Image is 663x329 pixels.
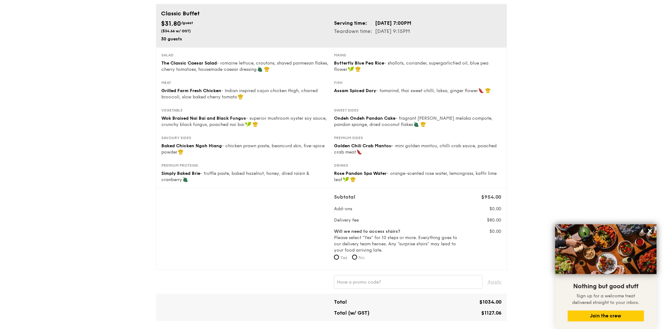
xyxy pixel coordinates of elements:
[161,29,191,33] span: ($34.66 w/ GST)
[161,108,329,113] div: Vegetable
[334,80,502,85] div: Fish
[161,171,200,176] span: Simply Baked Brie
[334,229,400,234] b: Will we need to access stairs?
[334,53,502,58] div: Mains
[645,226,655,236] button: Close
[357,149,362,155] img: icon-spicy.37a8142b.svg
[334,206,352,211] span: Add-ons
[488,275,502,289] span: Apply
[375,27,412,35] td: [DATE] 9:15PM
[245,122,251,127] img: icon-vegan.f8ff3823.svg
[161,20,181,28] span: $31.80
[264,66,270,72] img: icon-chef-hat.a58ddaea.svg
[178,149,184,155] img: icon-chef-hat.a58ddaea.svg
[334,171,387,176] span: Rose Pandan Spa Water
[420,122,426,127] img: icon-chef-hat.a58ddaea.svg
[334,143,497,155] span: - mini golden mantou, chilli crab sauce, poached crab meat
[161,143,325,155] span: - chicken prawn paste, beancurd skin, five-spice powder
[355,66,361,72] img: icon-chef-hat.a58ddaea.svg
[334,19,375,27] td: Serving time:
[161,88,318,100] span: - Indian inspired cajun chicken thigh, charred broccoli, slow baked cherry tomato
[161,143,222,149] span: Baked Chicken Ngoh Hiang
[334,60,488,72] span: - shallots, coriander, supergarlicfied oil, blue pea flower
[334,255,339,260] input: Yes
[334,171,497,182] span: - orange-scented rose water, lemongrass, kaffir lime leaf
[161,171,309,182] span: - truffle paste, baked hazelnut, honey, dried raisin & cranberry
[485,88,491,93] img: icon-chef-hat.a58ddaea.svg
[161,80,329,85] div: Meat
[161,53,329,58] div: Salad
[350,177,356,182] img: icon-chef-hat.a58ddaea.svg
[481,194,502,200] span: $954.00
[568,311,644,321] button: Join the crew
[161,9,502,18] div: Classic Buffet
[340,255,347,260] span: Yes
[334,275,483,289] input: Have a promo code?
[161,116,246,121] span: Wok Braised Nai Bai and Black Fungus
[334,116,395,121] span: Ondeh Ondeh Pandan Cake
[348,66,354,72] img: icon-vegan.f8ff3823.svg
[555,224,657,274] img: DSC07876-Edit02-Large.jpeg
[334,163,502,168] div: Drinks
[334,135,502,140] div: Premium sides
[161,135,329,140] div: Savoury sides
[334,194,355,200] span: Subtotal
[334,299,347,305] span: Total
[343,177,349,182] img: icon-vegan.f8ff3823.svg
[358,255,365,260] span: No
[414,122,419,127] img: icon-vegetarian.fe4039eb.svg
[572,293,640,305] span: Sign up for a welcome treat delivered straight to your inbox.
[161,88,221,93] span: Grilled Farm Fresh Chicken
[489,206,502,211] span: $0.00
[334,116,493,127] span: - fragrant [PERSON_NAME] melaka compote, pandan sponge, dried coconut flakes
[334,27,375,35] td: Teardown time:
[481,310,502,316] span: $1127.06
[253,122,258,127] img: icon-chef-hat.a58ddaea.svg
[478,88,484,93] img: icon-spicy.37a8142b.svg
[334,228,458,253] label: Please select “Yes” for 10 steps or more. Everything goes to our delivery team heroes. Any “surpr...
[334,310,369,316] span: Total (w/ GST)
[376,88,478,93] span: - tamarind, thai sweet chilli, laksa, ginger flower
[489,229,502,234] span: $0.00
[161,60,328,72] span: - romaine lettuce, croutons, shaved parmesan flakes, cherry tomatoes, housemade caesar dressing
[257,66,263,72] img: icon-vegetarian.fe4039eb.svg
[334,60,384,66] span: Butterfly Blue Pea Rice
[479,299,502,305] span: $1034.00
[334,88,376,93] span: Assam Spiced Dory
[375,19,412,27] td: [DATE] 7:00PM
[334,217,359,223] span: Delivery fee
[334,108,502,113] div: Sweet sides
[352,255,357,260] input: No
[573,283,639,290] span: Nothing but good stuff
[161,163,329,168] div: Premium proteins
[487,217,502,223] span: $80.00
[183,177,188,182] img: icon-vegetarian.fe4039eb.svg
[161,60,217,66] span: The Classic Caesar Salad
[334,143,392,149] span: Golden Chili Crab Mantou
[161,36,329,42] div: 30 guests
[181,21,193,25] span: /guest
[238,94,243,100] img: icon-chef-hat.a58ddaea.svg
